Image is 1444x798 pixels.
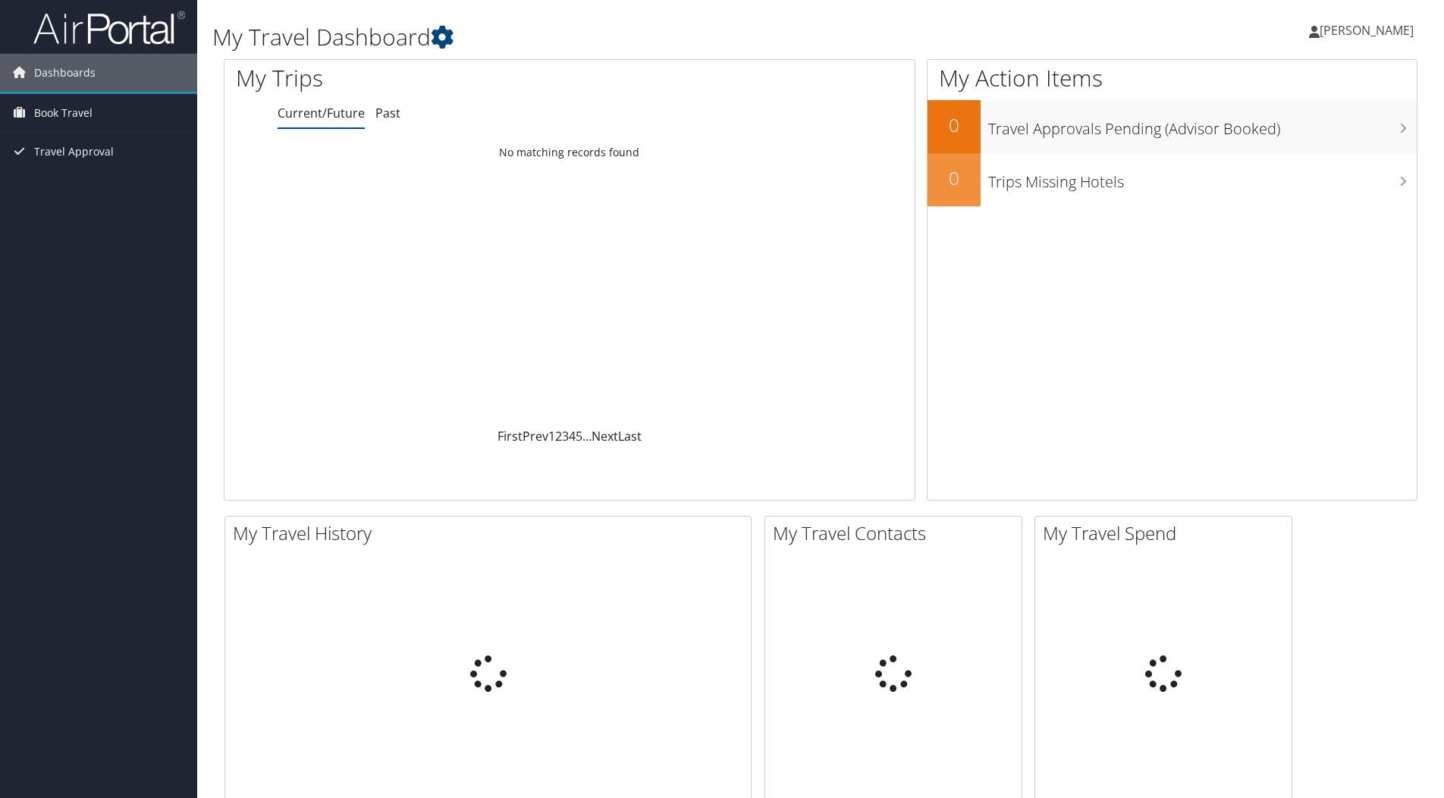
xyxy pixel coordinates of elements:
a: [PERSON_NAME] [1309,8,1429,53]
a: 1 [548,428,555,445]
a: 3 [562,428,569,445]
a: 0Trips Missing Hotels [928,153,1417,206]
h3: Travel Approvals Pending (Advisor Booked) [988,111,1417,140]
a: 5 [576,428,582,445]
a: 0Travel Approvals Pending (Advisor Booked) [928,100,1417,153]
h1: My Trips [236,62,616,94]
span: Book Travel [34,94,93,132]
a: Prev [523,428,548,445]
a: Next [592,428,618,445]
a: 2 [555,428,562,445]
h2: My Travel Spend [1043,520,1292,546]
h1: My Travel Dashboard [212,21,1023,53]
span: Travel Approval [34,133,114,171]
a: Past [375,105,400,121]
span: [PERSON_NAME] [1320,22,1414,39]
a: First [498,428,523,445]
td: No matching records found [224,139,915,166]
a: Current/Future [278,105,365,121]
h1: My Action Items [928,62,1417,94]
h3: Trips Missing Hotels [988,164,1417,193]
span: Dashboards [34,54,96,92]
span: … [582,428,592,445]
h2: My Travel History [233,520,751,546]
img: airportal-logo.png [33,10,185,46]
a: Last [618,428,642,445]
h2: My Travel Contacts [773,520,1022,546]
a: 4 [569,428,576,445]
h2: 0 [928,112,981,138]
h2: 0 [928,165,981,191]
